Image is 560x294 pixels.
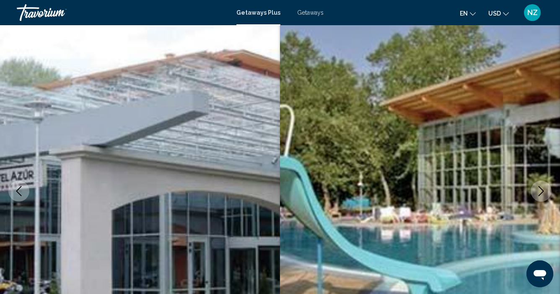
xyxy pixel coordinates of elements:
[236,9,280,16] a: Getaways Plus
[8,181,29,202] button: Previous image
[488,10,501,17] span: USD
[460,10,468,17] span: en
[17,4,228,21] a: Travorium
[531,181,552,202] button: Next image
[526,260,553,287] iframe: Кнопка запуска окна обмена сообщениями
[521,4,543,21] button: User Menu
[460,7,476,19] button: Change language
[297,9,324,16] a: Getaways
[527,8,538,17] span: NZ
[488,7,509,19] button: Change currency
